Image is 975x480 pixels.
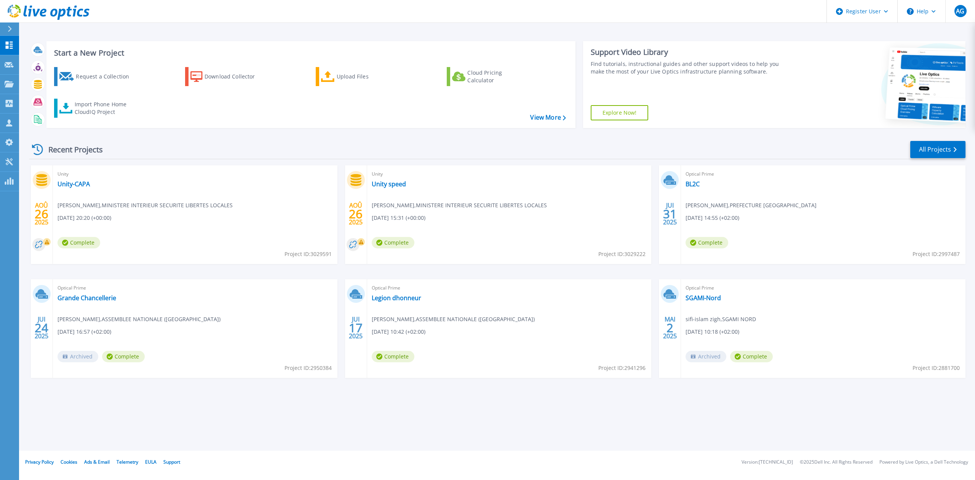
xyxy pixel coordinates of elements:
[29,140,113,159] div: Recent Projects
[686,214,739,222] span: [DATE] 14:55 (+02:00)
[372,237,414,248] span: Complete
[84,459,110,465] a: Ads & Email
[913,364,960,372] span: Project ID: 2881700
[163,459,180,465] a: Support
[730,351,773,362] span: Complete
[348,314,363,342] div: JUI 2025
[285,364,332,372] span: Project ID: 2950384
[913,250,960,258] span: Project ID: 2997487
[742,460,793,465] li: Version: [TECHNICAL_ID]
[145,459,157,465] a: EULA
[285,250,332,258] span: Project ID: 3029591
[956,8,964,14] span: AG
[372,351,414,362] span: Complete
[372,180,406,188] a: Unity speed
[663,211,677,217] span: 31
[102,351,145,362] span: Complete
[686,180,700,188] a: BL2C
[185,67,270,86] a: Download Collector
[372,214,425,222] span: [DATE] 15:31 (+00:00)
[75,101,134,116] div: Import Phone Home CloudIQ Project
[663,200,677,228] div: JUI 2025
[349,325,363,331] span: 17
[34,314,49,342] div: JUI 2025
[61,459,77,465] a: Cookies
[686,315,756,323] span: sifi-islam zigh , SGAMI NORD
[686,328,739,336] span: [DATE] 10:18 (+02:00)
[58,237,100,248] span: Complete
[54,67,139,86] a: Request a Collection
[663,314,677,342] div: MAI 2025
[667,325,673,331] span: 2
[686,294,721,302] a: SGAMI-Nord
[58,328,111,336] span: [DATE] 16:57 (+02:00)
[117,459,138,465] a: Telemetry
[316,67,401,86] a: Upload Files
[447,67,532,86] a: Cloud Pricing Calculator
[35,211,48,217] span: 26
[58,201,233,210] span: [PERSON_NAME] , MINISTERE INTERIEUR SECURITE LIBERTES LOCALES
[879,460,968,465] li: Powered by Live Optics, a Dell Technology
[686,201,817,210] span: [PERSON_NAME] , PREFECTURE [GEOGRAPHIC_DATA]
[205,69,265,84] div: Download Collector
[76,69,137,84] div: Request a Collection
[372,201,547,210] span: [PERSON_NAME] , MINISTERE INTERIEUR SECURITE LIBERTES LOCALES
[686,351,726,362] span: Archived
[25,459,54,465] a: Privacy Policy
[591,60,788,75] div: Find tutorials, instructional guides and other support videos to help you make the most of your L...
[372,284,647,292] span: Optical Prime
[530,114,566,121] a: View More
[372,294,421,302] a: Legion dhonneur
[686,237,728,248] span: Complete
[58,180,90,188] a: Unity-CAPA
[58,284,333,292] span: Optical Prime
[598,364,646,372] span: Project ID: 2941296
[800,460,873,465] li: © 2025 Dell Inc. All Rights Reserved
[372,315,535,323] span: [PERSON_NAME] , ASSEMBLEE NATIONALE ([GEOGRAPHIC_DATA])
[467,69,528,84] div: Cloud Pricing Calculator
[372,170,647,178] span: Unity
[686,170,961,178] span: Optical Prime
[349,211,363,217] span: 26
[58,315,221,323] span: [PERSON_NAME] , ASSEMBLEE NATIONALE ([GEOGRAPHIC_DATA])
[54,49,566,57] h3: Start a New Project
[34,200,49,228] div: AOÛ 2025
[58,351,98,362] span: Archived
[686,284,961,292] span: Optical Prime
[591,47,788,57] div: Support Video Library
[58,294,116,302] a: Grande Chancellerie
[591,105,649,120] a: Explore Now!
[58,170,333,178] span: Unity
[910,141,965,158] a: All Projects
[58,214,111,222] span: [DATE] 20:20 (+00:00)
[35,325,48,331] span: 24
[348,200,363,228] div: AOÛ 2025
[337,69,398,84] div: Upload Files
[372,328,425,336] span: [DATE] 10:42 (+02:00)
[598,250,646,258] span: Project ID: 3029222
